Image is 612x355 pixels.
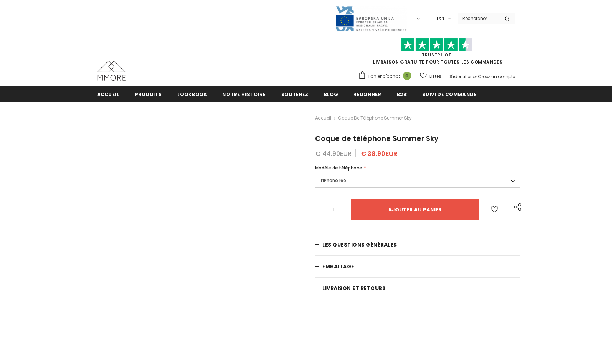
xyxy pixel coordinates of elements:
label: l’iPhone 16e [315,174,520,188]
span: LIVRAISON GRATUITE POUR TOUTES LES COMMANDES [358,41,515,65]
span: Lookbook [177,91,207,98]
a: Redonner [353,86,381,102]
input: Search Site [458,13,499,24]
a: Suivi de commande [422,86,477,102]
a: soutenez [281,86,308,102]
a: Javni Razpis [335,15,407,21]
span: Coque de téléphone Summer Sky [338,114,412,122]
span: Listes [429,73,441,80]
span: Panier d'achat [368,73,400,80]
a: B2B [397,86,407,102]
a: S'identifier [449,73,472,80]
img: Javni Razpis [335,6,407,32]
a: Créez un compte [478,73,515,80]
a: TrustPilot [422,52,452,58]
span: Les questions générales [322,241,397,248]
span: Livraison et retours [322,285,385,292]
span: Coque de téléphone Summer Sky [315,133,438,143]
a: EMBALLAGE [315,256,520,277]
a: Accueil [97,86,120,102]
span: Notre histoire [222,91,265,98]
a: Blog [324,86,338,102]
a: Notre histoire [222,86,265,102]
span: Redonner [353,91,381,98]
input: Ajouter au panier [351,199,479,220]
span: soutenez [281,91,308,98]
img: Faites confiance aux étoiles pilotes [401,38,472,52]
span: USD [435,15,444,22]
a: Produits [135,86,162,102]
span: or [473,73,477,80]
img: Cas MMORE [97,61,126,81]
a: Accueil [315,114,331,122]
span: Suivi de commande [422,91,477,98]
a: Les questions générales [315,234,520,255]
span: EMBALLAGE [322,263,354,270]
a: Livraison et retours [315,278,520,299]
span: Produits [135,91,162,98]
a: Lookbook [177,86,207,102]
a: Panier d'achat 0 [358,71,415,82]
span: Blog [324,91,338,98]
span: Accueil [97,91,120,98]
span: € 38.90EUR [361,149,397,158]
span: 0 [403,72,411,80]
span: € 44.90EUR [315,149,352,158]
span: B2B [397,91,407,98]
span: Modèle de téléphone [315,165,362,171]
a: Listes [420,70,441,82]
